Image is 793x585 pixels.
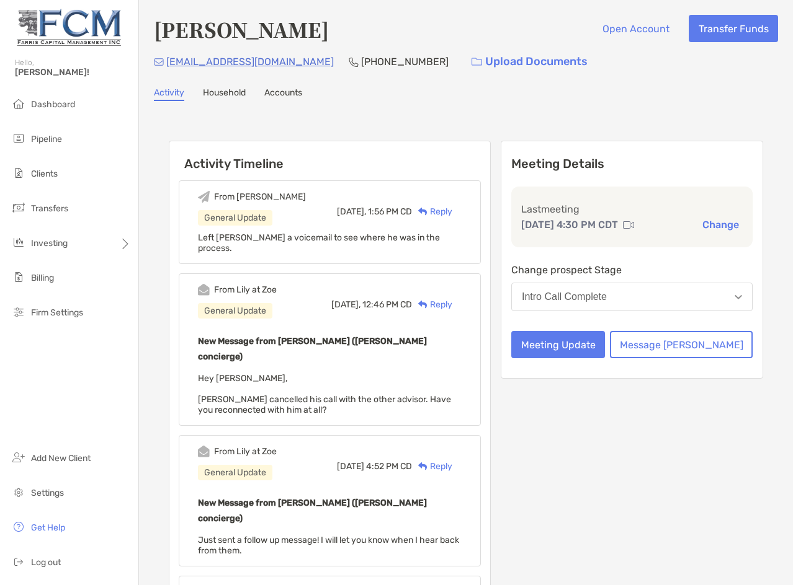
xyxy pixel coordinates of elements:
button: Open Account [593,15,679,42]
p: [PHONE_NUMBER] [361,54,449,69]
img: get-help icon [11,519,26,534]
span: Settings [31,488,64,498]
span: Get Help [31,522,65,533]
button: Meeting Update [511,331,605,358]
button: Message [PERSON_NAME] [610,331,753,358]
p: [DATE] 4:30 PM CDT [521,217,618,232]
b: New Message from [PERSON_NAME] ([PERSON_NAME] concierge) [198,498,427,524]
img: pipeline icon [11,131,26,146]
span: Log out [31,557,61,568]
span: 12:46 PM CD [362,299,412,310]
h6: Activity Timeline [169,141,490,171]
div: From Lily at Zoe [214,284,277,295]
div: Reply [412,205,452,218]
div: Reply [412,298,452,311]
button: Change [699,218,743,231]
span: Investing [31,238,68,249]
p: [EMAIL_ADDRESS][DOMAIN_NAME] [166,54,334,69]
a: Activity [154,87,184,101]
span: [PERSON_NAME]! [15,67,131,77]
img: button icon [472,58,482,66]
span: Just sent a follow up message! I will let you know when I hear back from them. [198,535,459,556]
div: Reply [412,460,452,473]
span: 4:52 PM CD [366,461,412,472]
div: From Lily at Zoe [214,446,277,457]
a: Household [203,87,246,101]
h4: [PERSON_NAME] [154,15,329,43]
img: dashboard icon [11,96,26,111]
img: add_new_client icon [11,450,26,465]
span: [DATE], [337,206,366,217]
span: Left [PERSON_NAME] a voicemail to see where he was in the process. [198,232,440,253]
img: clients icon [11,165,26,180]
b: New Message from [PERSON_NAME] ([PERSON_NAME] concierge) [198,336,427,362]
button: Intro Call Complete [511,283,753,311]
span: [DATE], [331,299,361,310]
span: 1:56 PM CD [368,206,412,217]
img: Zoe Logo [15,5,123,50]
img: investing icon [11,235,26,250]
span: Dashboard [31,99,75,110]
img: billing icon [11,270,26,284]
span: Pipeline [31,134,62,144]
a: Accounts [264,87,302,101]
span: [DATE] [337,461,364,472]
span: Billing [31,273,54,283]
img: transfers icon [11,200,26,215]
img: Event icon [198,284,210,296]
p: Meeting Details [511,156,753,172]
p: Change prospect Stage [511,262,753,278]
div: General Update [198,303,272,319]
img: firm-settings icon [11,304,26,319]
img: Phone Icon [349,57,359,67]
img: Event icon [198,446,210,457]
span: Firm Settings [31,307,83,318]
img: Open dropdown arrow [735,295,742,299]
img: Event icon [198,191,210,203]
div: General Update [198,210,272,226]
img: Reply icon [418,208,428,216]
a: Upload Documents [464,48,596,75]
span: Transfers [31,203,68,214]
img: settings icon [11,485,26,499]
img: logout icon [11,554,26,569]
div: General Update [198,465,272,480]
button: Transfer Funds [689,15,778,42]
p: Last meeting [521,201,743,217]
div: Intro Call Complete [522,291,607,302]
img: Reply icon [418,301,428,309]
span: Clients [31,169,58,179]
span: Hey [PERSON_NAME], [PERSON_NAME] cancelled his call with the other advisor. Have you reconnected ... [198,373,451,415]
span: Add New Client [31,453,91,464]
img: communication type [623,220,634,230]
img: Email Icon [154,58,164,66]
div: From [PERSON_NAME] [214,191,306,202]
img: Reply icon [418,462,428,470]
